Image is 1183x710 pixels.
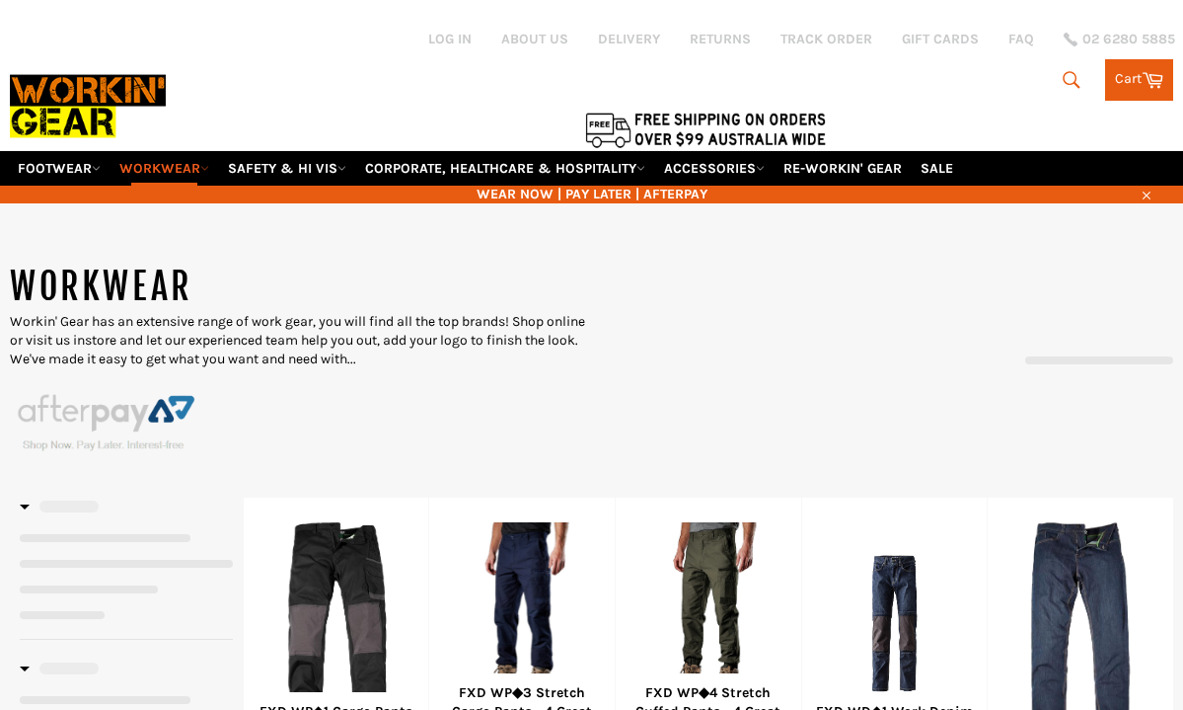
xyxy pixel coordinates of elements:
a: Cart [1105,59,1173,101]
a: SAFETY & HI VIS [220,151,354,186]
a: RE-WORKIN' GEAR [776,151,910,186]
img: Flat $9.95 shipping Australia wide [582,109,829,150]
a: ABOUT US [501,30,568,48]
a: RETURNS [690,30,751,48]
a: SALE [913,151,961,186]
p: Workin' Gear has an extensive range of work gear, you will find all the top brands! Shop online o... [10,312,592,369]
a: CORPORATE, HEALTHCARE & HOSPITALITY [357,151,653,186]
a: 02 6280 5885 [1064,33,1175,46]
a: FAQ [1008,30,1034,48]
span: WEAR NOW | PAY LATER | AFTERPAY [10,185,1173,203]
a: DELIVERY [598,30,660,48]
a: TRACK ORDER [780,30,872,48]
a: Log in [428,31,472,47]
a: WORKWEAR [111,151,217,186]
a: GIFT CARDS [902,30,979,48]
img: Workin Gear leaders in Workwear, Safety Boots, PPE, Uniforms. Australia's No.1 in Workwear [10,64,166,148]
a: ACCESSORIES [656,151,773,186]
img: FXD WD◆1 Work Denim with knee pad pockets - Workin' Gear [827,555,963,691]
a: FOOTWEAR [10,151,109,186]
span: 02 6280 5885 [1082,33,1175,46]
h1: WORKWEAR [10,263,592,312]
